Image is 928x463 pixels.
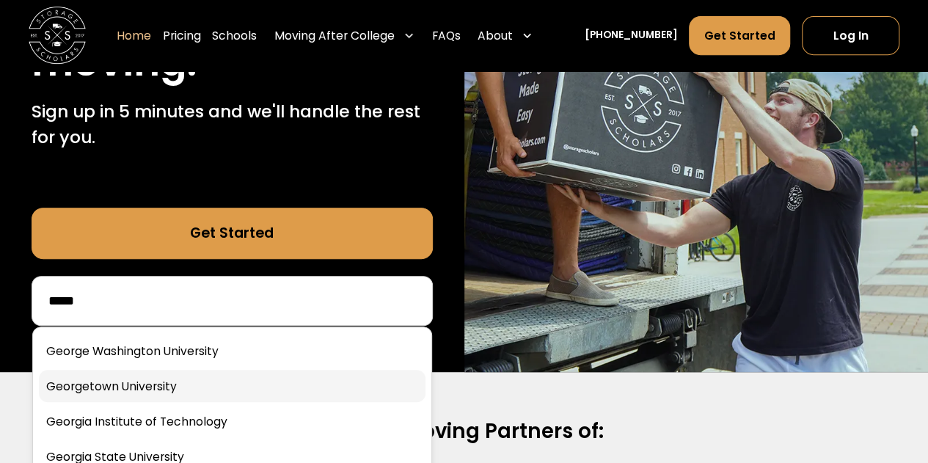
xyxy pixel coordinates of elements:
[432,16,461,56] a: FAQs
[163,16,201,56] a: Pricing
[32,98,433,150] p: Sign up in 5 minutes and we'll handle the rest for you.
[802,16,899,55] a: Log In
[472,16,538,56] div: About
[46,418,882,445] h2: Official Moving Partners of:
[117,16,151,56] a: Home
[478,27,513,44] div: About
[689,16,790,55] a: Get Started
[212,16,257,56] a: Schools
[32,208,433,259] a: Get Started
[29,7,86,65] img: Storage Scholars main logo
[585,29,678,44] a: [PHONE_NUMBER]
[274,27,395,44] div: Moving After College
[268,16,420,56] div: Moving After College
